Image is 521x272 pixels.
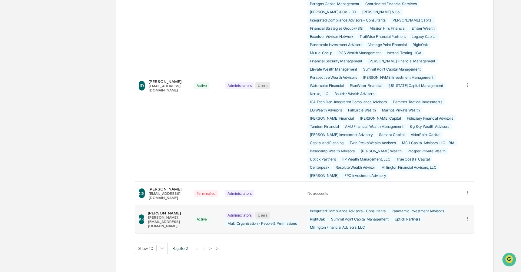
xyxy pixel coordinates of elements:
div: [PERSON_NAME] [148,79,187,84]
div: Users [255,212,270,219]
div: Millington Financial Advisors, LLC [379,164,439,171]
p: How can we help? [6,13,110,22]
div: Integrated Compliance Advisors - Consultants [307,17,388,24]
span: Pylon [60,103,73,107]
div: RCS Wealth Management [336,49,383,56]
div: Financial Strategies Group (FSG) [307,25,366,32]
div: Perspective Wealth Advisors [307,74,360,81]
div: Active [194,216,210,223]
button: < [201,246,207,251]
div: [PERSON_NAME] Investment Advisory [307,131,375,138]
div: Capital and Planning [307,139,346,146]
div: Uptick Partners [307,156,338,163]
div: [PERSON_NAME] [148,187,187,191]
a: 🖐️Preclearance [4,74,41,85]
div: 🔎 [6,88,11,93]
button: > [207,246,214,251]
div: [PERSON_NAME] Capital [389,17,435,24]
div: Marnoa Private Wealth [380,107,422,114]
div: [PERSON_NAME] & Co. - BD [307,8,359,15]
div: EQ Wealth Advisors [307,107,344,114]
div: [PERSON_NAME] Financial [307,115,356,122]
div: [PERSON_NAME] [148,211,187,215]
div: Fiduciary Financial Advisors [404,115,455,122]
div: [EMAIL_ADDRESS][DOMAIN_NAME] [148,191,187,200]
div: Administrators [225,82,254,89]
button: |< [193,246,200,251]
div: Resolute Wealth Advisor [333,164,378,171]
div: Vantage Point Financial [366,41,409,48]
div: 🖐️ [6,77,11,82]
button: >| [214,246,221,251]
div: HP Wealth Management, LLC [339,156,393,163]
span: CS [139,191,144,196]
span: Data Lookup [12,88,38,94]
div: MSH Capital Advisors LLC - RIA [400,139,457,146]
div: [PERSON_NAME] Investment Management [360,74,436,81]
div: Kerux, LLC [307,90,331,97]
div: Panoramic Investment Advisors [307,41,365,48]
div: Mission Hills Financial [367,25,408,32]
div: Summit Point Capital Management [361,66,423,73]
div: Boulder Wealth Advisors [332,90,377,97]
div: TrailWise Financial Partners [357,33,408,40]
div: Demeter Tactical Investments [390,98,445,105]
div: Samara Capital [377,131,407,138]
div: Centerpeak [307,164,332,171]
div: RightOak [410,41,430,48]
div: Mutual Group [307,49,335,56]
div: ICA Tech Den-Integrated Compliance Advisors [307,98,389,105]
div: Multi Organization - People & Permissions [225,220,299,227]
a: 🔎Data Lookup [4,85,41,96]
div: Watercolor Financial [307,82,346,89]
div: Coordinated Financial Services [363,0,419,7]
div: Legacy Capital [409,33,439,40]
div: PlanWiser Financial [347,82,384,89]
a: Powered byPylon [43,102,73,107]
div: Administrators [225,212,254,219]
div: FullCircle Wealth [346,107,378,114]
div: Users [255,82,270,89]
div: True Coastal Capital [394,156,432,163]
div: Internal Testing - ICA [384,49,424,56]
div: Millington Financial Advisors, LLC [307,224,367,231]
div: 🗄️ [44,77,49,82]
div: [PERSON_NAME] [307,172,341,179]
div: [US_STATE] Capital Management [386,82,446,89]
div: Tandem Financial [307,123,341,130]
div: Paragon Capital Management [307,0,362,7]
div: Elevate Wealth Management [307,66,360,73]
div: Uptick Partners [392,216,423,223]
div: Active [194,82,210,89]
div: [PERSON_NAME] Wealth [358,148,404,154]
div: [EMAIL_ADDRESS][DOMAIN_NAME] [148,84,187,92]
button: Start new chat [103,48,110,55]
div: We're available if you need us! [21,52,77,57]
div: Summit Point Capital Management [329,216,391,223]
div: Prosper Private Wealth [405,148,448,154]
div: [PERSON_NAME] & Co. [360,8,403,15]
div: Excelsior Advisor Network [307,33,356,40]
span: Attestations [50,76,75,82]
span: Page 1 of 2 [172,246,188,251]
div: Twin Peaks Wealth Advisors [347,139,398,146]
div: Start new chat [21,46,99,52]
iframe: Open customer support [502,252,518,268]
div: Ember Wealth [409,25,437,32]
div: [PERSON_NAME] Capital [357,115,403,122]
div: Terminated [194,190,218,197]
div: [PERSON_NAME][EMAIL_ADDRESS][DOMAIN_NAME] [148,215,187,228]
div: Basecamp Wealth Advisors [307,148,357,154]
div: AMJ Financial Wealth Management [343,123,406,130]
img: 1746055101610-c473b297-6a78-478c-a979-82029cc54cd1 [6,46,17,57]
div: RightOak [307,216,327,223]
div: Administrators [225,190,254,197]
div: Integrated Compliance Advisors - Consultants [307,207,388,214]
span: ID [140,83,144,88]
div: Panoramic Investment Advisors [389,207,446,214]
div: [PERSON_NAME] Financial Management [366,58,438,65]
a: 🗄️Attestations [41,74,78,85]
div: Financial Security Management [307,58,365,65]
